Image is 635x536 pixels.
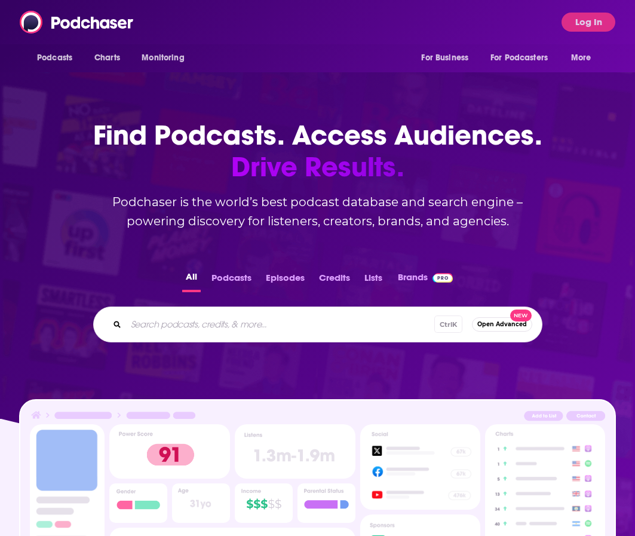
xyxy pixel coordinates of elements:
[142,50,184,66] span: Monitoring
[93,307,542,342] div: Search podcasts, credits, & more...
[360,424,480,509] img: Podcast Socials
[413,47,483,69] button: open menu
[297,483,355,523] img: Podcast Insights Parental Status
[182,269,201,292] button: All
[315,269,354,292] button: Credits
[109,424,230,479] img: Podcast Insights Power score
[87,47,127,69] a: Charts
[235,483,293,523] img: Podcast Insights Income
[477,321,527,327] span: Open Advanced
[490,50,548,66] span: For Podcasters
[37,50,72,66] span: Podcasts
[361,269,386,292] button: Lists
[235,424,355,479] img: Podcast Insights Listens
[432,273,453,283] img: Podchaser Pro
[79,192,557,231] h2: Podchaser is the world’s best podcast database and search engine – powering discovery for listene...
[133,47,200,69] button: open menu
[434,316,462,333] span: Ctrl K
[571,50,591,66] span: More
[208,269,255,292] button: Podcasts
[472,317,532,332] button: Open AdvancedNew
[510,310,532,322] span: New
[79,151,557,183] span: Drive Results.
[421,50,468,66] span: For Business
[30,410,605,425] img: Podcast Insights Header
[398,269,453,292] a: BrandsPodchaser Pro
[94,50,120,66] span: Charts
[563,47,606,69] button: open menu
[79,120,557,183] h1: Find Podcasts. Access Audiences.
[262,269,308,292] button: Episodes
[20,11,134,33] img: Podchaser - Follow, Share and Rate Podcasts
[109,483,167,523] img: Podcast Insights Gender
[126,315,434,334] input: Search podcasts, credits, & more...
[562,13,615,32] button: Log In
[172,483,230,523] img: Podcast Insights Age
[483,47,565,69] button: open menu
[29,47,88,69] button: open menu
